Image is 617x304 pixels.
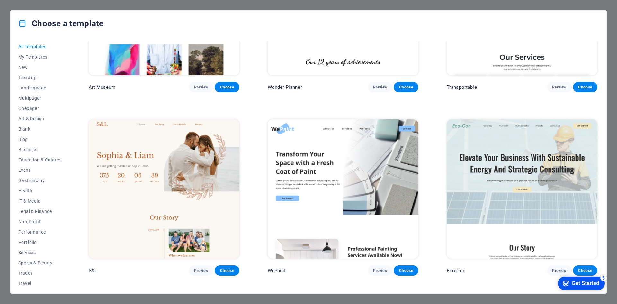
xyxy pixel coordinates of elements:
[89,119,239,258] img: S&L
[194,85,208,90] span: Preview
[18,65,60,70] span: New
[18,188,60,193] span: Health
[18,198,60,204] span: IT & Media
[194,268,208,273] span: Preview
[18,237,60,247] button: Portfolio
[18,240,60,245] span: Portfolio
[18,72,60,83] button: Trending
[552,268,566,273] span: Preview
[18,116,60,121] span: Art & Design
[19,7,47,13] div: Get Started
[18,147,60,152] span: Business
[18,106,60,111] span: Onepager
[18,216,60,227] button: Non-Profit
[373,85,387,90] span: Preview
[18,18,103,29] h4: Choose a template
[368,82,392,92] button: Preview
[189,265,213,276] button: Preview
[447,119,597,258] img: Eco-Con
[89,84,115,90] p: Art Museum
[18,271,60,276] span: Trades
[399,268,413,273] span: Choose
[18,93,60,103] button: Multipager
[18,85,60,90] span: Landingpage
[215,265,239,276] button: Choose
[18,258,60,268] button: Sports & Beauty
[18,196,60,206] button: IT & Media
[18,96,60,101] span: Multipager
[18,62,60,72] button: New
[268,84,302,90] p: Wonder Planner
[447,84,477,90] p: Transportable
[394,265,418,276] button: Choose
[18,157,60,162] span: Education & Culture
[5,3,52,17] div: Get Started 5 items remaining, 0% complete
[268,267,286,274] p: WePaint
[18,227,60,237] button: Performance
[573,265,597,276] button: Choose
[18,247,60,258] button: Services
[89,267,97,274] p: S&L
[18,124,60,134] button: Blank
[394,82,418,92] button: Choose
[18,168,60,173] span: Event
[18,165,60,175] button: Event
[18,175,60,186] button: Gastronomy
[18,268,60,278] button: Trades
[18,229,60,235] span: Performance
[18,178,60,183] span: Gastronomy
[18,260,60,265] span: Sports & Beauty
[18,126,60,132] span: Blank
[220,268,234,273] span: Choose
[18,44,60,49] span: All Templates
[573,82,597,92] button: Choose
[18,250,60,255] span: Services
[220,85,234,90] span: Choose
[268,119,418,258] img: WePaint
[18,186,60,196] button: Health
[578,268,592,273] span: Choose
[189,82,213,92] button: Preview
[447,267,465,274] p: Eco-Con
[18,206,60,216] button: Legal & Finance
[18,137,60,142] span: Blog
[18,219,60,224] span: Non-Profit
[547,82,571,92] button: Preview
[373,268,387,273] span: Preview
[18,75,60,80] span: Trending
[547,265,571,276] button: Preview
[18,281,60,286] span: Travel
[18,52,60,62] button: My Templates
[18,278,60,289] button: Travel
[18,155,60,165] button: Education & Culture
[18,103,60,114] button: Onepager
[578,85,592,90] span: Choose
[552,85,566,90] span: Preview
[18,134,60,144] button: Blog
[18,41,60,52] button: All Templates
[18,114,60,124] button: Art & Design
[18,144,60,155] button: Business
[368,265,392,276] button: Preview
[18,209,60,214] span: Legal & Finance
[215,82,239,92] button: Choose
[18,83,60,93] button: Landingpage
[48,1,54,8] div: 5
[18,54,60,60] span: My Templates
[399,85,413,90] span: Choose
